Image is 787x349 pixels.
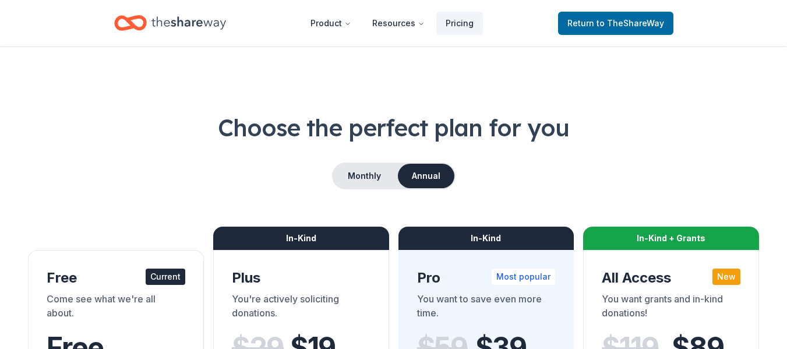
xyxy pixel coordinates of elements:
div: Pro [417,269,556,287]
div: All Access [602,269,740,287]
div: Most popular [492,269,555,285]
div: Free [47,269,185,287]
div: Current [146,269,185,285]
h1: Choose the perfect plan for you [28,111,759,144]
div: You're actively soliciting donations. [232,292,370,325]
div: Come see what we're all about. [47,292,185,325]
div: New [712,269,740,285]
span: Return [567,16,664,30]
div: In-Kind + Grants [583,227,759,250]
nav: Main [301,9,483,37]
button: Resources [363,12,434,35]
div: Plus [232,269,370,287]
div: In-Kind [213,227,389,250]
a: Pricing [436,12,483,35]
div: You want to save even more time. [417,292,556,325]
button: Monthly [333,164,396,188]
button: Annual [398,164,454,188]
div: You want grants and in-kind donations! [602,292,740,325]
a: Returnto TheShareWay [558,12,673,35]
a: Home [114,9,226,37]
div: In-Kind [398,227,574,250]
button: Product [301,12,361,35]
span: to TheShareWay [597,18,664,28]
